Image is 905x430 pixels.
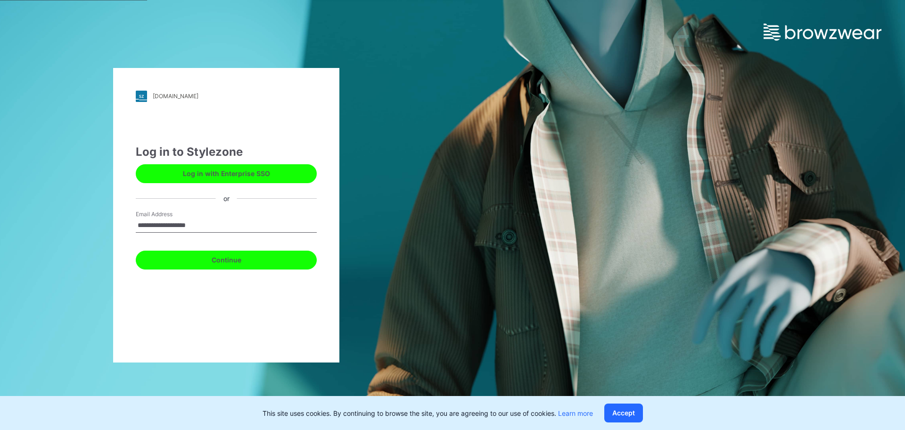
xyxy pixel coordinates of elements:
p: This site uses cookies. By continuing to browse the site, you are agreeing to our use of cookies. [263,408,593,418]
img: browzwear-logo.e42bd6dac1945053ebaf764b6aa21510.svg [764,24,881,41]
div: or [216,194,237,203]
label: Email Address [136,210,202,219]
button: Continue [136,251,317,270]
a: [DOMAIN_NAME] [136,91,317,102]
div: [DOMAIN_NAME] [153,93,198,100]
div: Log in to Stylezone [136,143,317,160]
button: Accept [604,404,643,422]
button: Log in with Enterprise SSO [136,164,317,183]
img: stylezone-logo.562084cfcfab977791bfbf7441f1a819.svg [136,91,147,102]
a: Learn more [558,409,593,417]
